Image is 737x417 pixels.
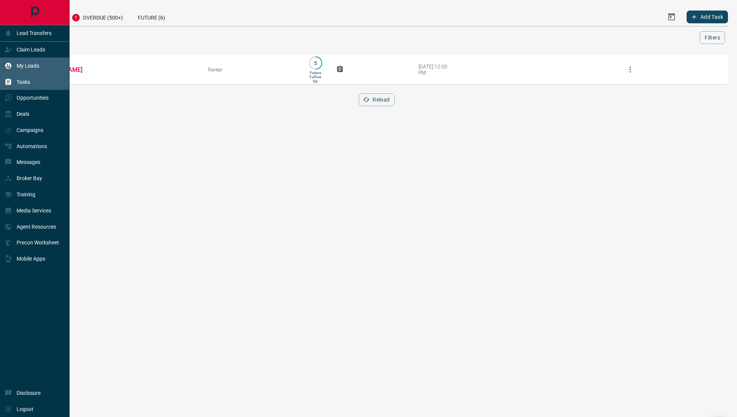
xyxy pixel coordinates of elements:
[419,64,450,76] div: [DATE] 12:00 PM
[700,31,725,44] button: Filters
[130,8,173,26] div: Future (6)
[687,11,728,23] button: Add Task
[309,71,321,83] p: Future Follow Up
[359,93,394,106] button: Reload
[208,67,295,73] div: Renter
[313,60,318,66] p: 5
[663,8,681,26] button: Select Date Range
[64,8,130,26] div: Overdue (500+)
